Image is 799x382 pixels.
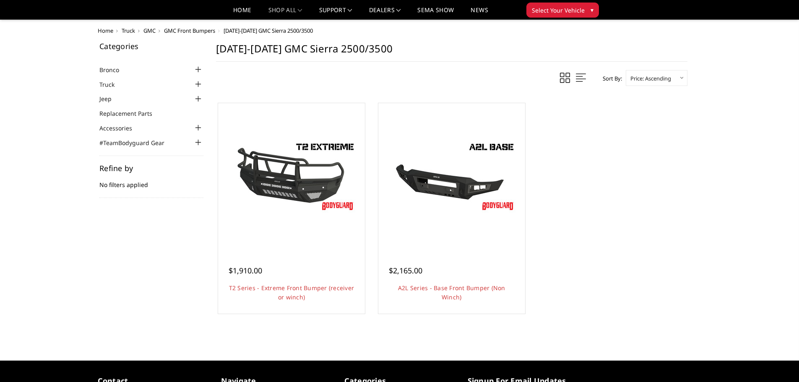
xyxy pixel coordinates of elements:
a: A2L Series - Base Front Bumper (Non Winch) A2L Series - Base Front Bumper (Non Winch) [380,105,523,248]
a: Home [233,7,251,19]
h5: Refine by [99,164,203,172]
a: Home [98,27,113,34]
h5: Categories [99,42,203,50]
a: T2 Series - Extreme Front Bumper (receiver or winch) T2 Series - Extreme Front Bumper (receiver o... [220,105,363,248]
a: Support [319,7,352,19]
a: GMC [143,27,156,34]
button: Select Your Vehicle [526,3,599,18]
a: #TeamBodyguard Gear [99,138,175,147]
a: Truck [99,80,125,89]
a: T2 Series - Extreme Front Bumper (receiver or winch) [229,284,354,301]
div: No filters applied [99,164,203,198]
span: [DATE]-[DATE] GMC Sierra 2500/3500 [224,27,313,34]
a: Dealers [369,7,401,19]
a: Accessories [99,124,143,133]
a: Bronco [99,65,130,74]
a: Truck [122,27,135,34]
span: $1,910.00 [229,265,262,275]
a: Jeep [99,94,122,103]
h1: [DATE]-[DATE] GMC Sierra 2500/3500 [216,42,687,62]
a: Replacement Parts [99,109,163,118]
span: Select Your Vehicle [532,6,585,15]
a: shop all [268,7,302,19]
span: $2,165.00 [389,265,422,275]
label: Sort By: [598,72,622,85]
a: A2L Series - Base Front Bumper (Non Winch) [398,284,505,301]
span: ▾ [591,5,593,14]
a: GMC Front Bumpers [164,27,215,34]
a: News [471,7,488,19]
a: SEMA Show [417,7,454,19]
